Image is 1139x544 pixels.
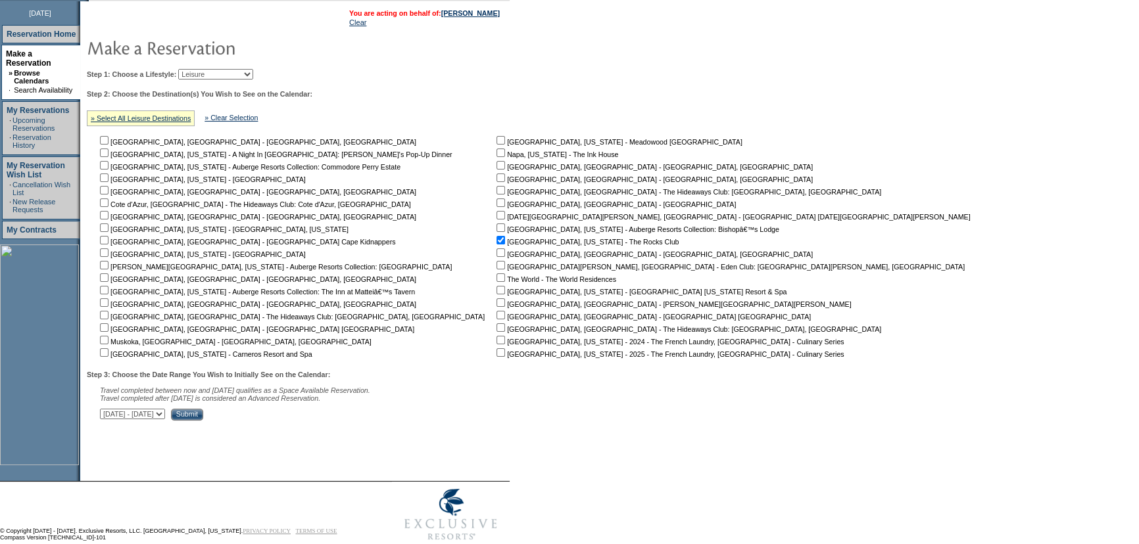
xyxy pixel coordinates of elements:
a: [PERSON_NAME] [441,9,500,17]
b: Step 3: Choose the Date Range You Wish to Initially See on the Calendar: [87,371,330,378]
b: Step 2: Choose the Destination(s) You Wish to See on the Calendar: [87,90,312,98]
td: · [9,86,12,94]
a: Search Availability [14,86,72,94]
td: · [9,181,11,196]
nobr: [DATE][GEOGRAPHIC_DATA][PERSON_NAME], [GEOGRAPHIC_DATA] - [GEOGRAPHIC_DATA] [DATE][GEOGRAPHIC_DAT... [494,213,970,221]
a: Reservation Home [7,30,76,39]
nobr: The World - The World Residences [494,275,616,283]
a: Browse Calendars [14,69,49,85]
nobr: [GEOGRAPHIC_DATA], [US_STATE] - [GEOGRAPHIC_DATA], [US_STATE] [97,225,349,233]
a: My Reservation Wish List [7,161,65,179]
nobr: [GEOGRAPHIC_DATA], [US_STATE] - 2024 - The French Laundry, [GEOGRAPHIC_DATA] - Culinary Series [494,338,844,346]
nobr: [GEOGRAPHIC_DATA], [GEOGRAPHIC_DATA] - [GEOGRAPHIC_DATA], [GEOGRAPHIC_DATA] [97,300,416,308]
nobr: [GEOGRAPHIC_DATA], [GEOGRAPHIC_DATA] - The Hideaways Club: [GEOGRAPHIC_DATA], [GEOGRAPHIC_DATA] [97,313,485,321]
a: Upcoming Reservations [12,116,55,132]
td: · [9,133,11,149]
a: Make a Reservation [6,49,51,68]
span: You are acting on behalf of: [349,9,500,17]
nobr: [GEOGRAPHIC_DATA], [US_STATE] - Auberge Resorts Collection: Bishopâ€™s Lodge [494,225,779,233]
b: Step 1: Choose a Lifestyle: [87,70,176,78]
a: TERMS OF USE [296,528,337,534]
input: Submit [171,409,203,420]
span: [DATE] [29,9,51,17]
a: » Select All Leisure Destinations [91,114,191,122]
nobr: [GEOGRAPHIC_DATA], [US_STATE] - The Rocks Club [494,238,679,246]
nobr: [GEOGRAPHIC_DATA], [US_STATE] - [GEOGRAPHIC_DATA] [97,250,306,258]
a: » Clear Selection [205,114,258,122]
a: Reservation History [12,133,51,149]
nobr: [GEOGRAPHIC_DATA], [GEOGRAPHIC_DATA] - [GEOGRAPHIC_DATA], [GEOGRAPHIC_DATA] [97,213,416,221]
nobr: [GEOGRAPHIC_DATA], [GEOGRAPHIC_DATA] - [GEOGRAPHIC_DATA], [GEOGRAPHIC_DATA] [97,188,416,196]
nobr: [GEOGRAPHIC_DATA], [GEOGRAPHIC_DATA] - [GEOGRAPHIC_DATA] Cape Kidnappers [97,238,395,246]
span: Travel completed between now and [DATE] qualifies as a Space Available Reservation. [100,386,370,394]
nobr: [GEOGRAPHIC_DATA], [US_STATE] - [GEOGRAPHIC_DATA] [97,175,306,183]
nobr: [GEOGRAPHIC_DATA], [GEOGRAPHIC_DATA] - [GEOGRAPHIC_DATA], [GEOGRAPHIC_DATA] [494,163,813,171]
nobr: [GEOGRAPHIC_DATA], [GEOGRAPHIC_DATA] - [GEOGRAPHIC_DATA], [GEOGRAPHIC_DATA] [494,250,813,258]
a: My Contracts [7,225,57,235]
td: · [9,198,11,214]
nobr: [GEOGRAPHIC_DATA], [US_STATE] - Auberge Resorts Collection: The Inn at Matteiâ€™s Tavern [97,288,415,296]
nobr: [GEOGRAPHIC_DATA], [US_STATE] - A Night In [GEOGRAPHIC_DATA]: [PERSON_NAME]'s Pop-Up Dinner [97,150,452,158]
a: PRIVACY POLICY [243,528,291,534]
nobr: [GEOGRAPHIC_DATA], [GEOGRAPHIC_DATA] - [GEOGRAPHIC_DATA] [GEOGRAPHIC_DATA] [97,325,414,333]
nobr: Muskoka, [GEOGRAPHIC_DATA] - [GEOGRAPHIC_DATA], [GEOGRAPHIC_DATA] [97,338,372,346]
nobr: Travel completed after [DATE] is considered an Advanced Reservation. [100,394,320,402]
nobr: [GEOGRAPHIC_DATA], [GEOGRAPHIC_DATA] - [GEOGRAPHIC_DATA], [GEOGRAPHIC_DATA] [97,138,416,146]
nobr: [GEOGRAPHIC_DATA], [GEOGRAPHIC_DATA] - [PERSON_NAME][GEOGRAPHIC_DATA][PERSON_NAME] [494,300,851,308]
nobr: [GEOGRAPHIC_DATA], [US_STATE] - Carneros Resort and Spa [97,350,312,358]
nobr: [GEOGRAPHIC_DATA], [US_STATE] - [GEOGRAPHIC_DATA] [US_STATE] Resort & Spa [494,288,787,296]
nobr: Napa, [US_STATE] - The Ink House [494,150,618,158]
nobr: [GEOGRAPHIC_DATA], [GEOGRAPHIC_DATA] - [GEOGRAPHIC_DATA], [GEOGRAPHIC_DATA] [97,275,416,283]
nobr: [GEOGRAPHIC_DATA], [GEOGRAPHIC_DATA] - The Hideaways Club: [GEOGRAPHIC_DATA], [GEOGRAPHIC_DATA] [494,188,881,196]
b: » [9,69,12,77]
nobr: Cote d'Azur, [GEOGRAPHIC_DATA] - The Hideaways Club: Cote d'Azur, [GEOGRAPHIC_DATA] [97,200,411,208]
a: Clear [349,18,366,26]
a: My Reservations [7,106,69,115]
a: Cancellation Wish List [12,181,70,196]
td: · [9,116,11,132]
nobr: [GEOGRAPHIC_DATA], [GEOGRAPHIC_DATA] - [GEOGRAPHIC_DATA] [494,200,736,208]
nobr: [GEOGRAPHIC_DATA], [GEOGRAPHIC_DATA] - [GEOGRAPHIC_DATA] [GEOGRAPHIC_DATA] [494,313,811,321]
img: pgTtlMakeReservation.gif [87,34,350,60]
nobr: [GEOGRAPHIC_DATA], [US_STATE] - 2025 - The French Laundry, [GEOGRAPHIC_DATA] - Culinary Series [494,350,844,358]
nobr: [GEOGRAPHIC_DATA], [US_STATE] - Meadowood [GEOGRAPHIC_DATA] [494,138,742,146]
nobr: [GEOGRAPHIC_DATA][PERSON_NAME], [GEOGRAPHIC_DATA] - Eden Club: [GEOGRAPHIC_DATA][PERSON_NAME], [G... [494,263,965,271]
nobr: [GEOGRAPHIC_DATA], [US_STATE] - Auberge Resorts Collection: Commodore Perry Estate [97,163,400,171]
a: New Release Requests [12,198,55,214]
nobr: [GEOGRAPHIC_DATA], [GEOGRAPHIC_DATA] - The Hideaways Club: [GEOGRAPHIC_DATA], [GEOGRAPHIC_DATA] [494,325,881,333]
nobr: [PERSON_NAME][GEOGRAPHIC_DATA], [US_STATE] - Auberge Resorts Collection: [GEOGRAPHIC_DATA] [97,263,452,271]
nobr: [GEOGRAPHIC_DATA], [GEOGRAPHIC_DATA] - [GEOGRAPHIC_DATA], [GEOGRAPHIC_DATA] [494,175,813,183]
